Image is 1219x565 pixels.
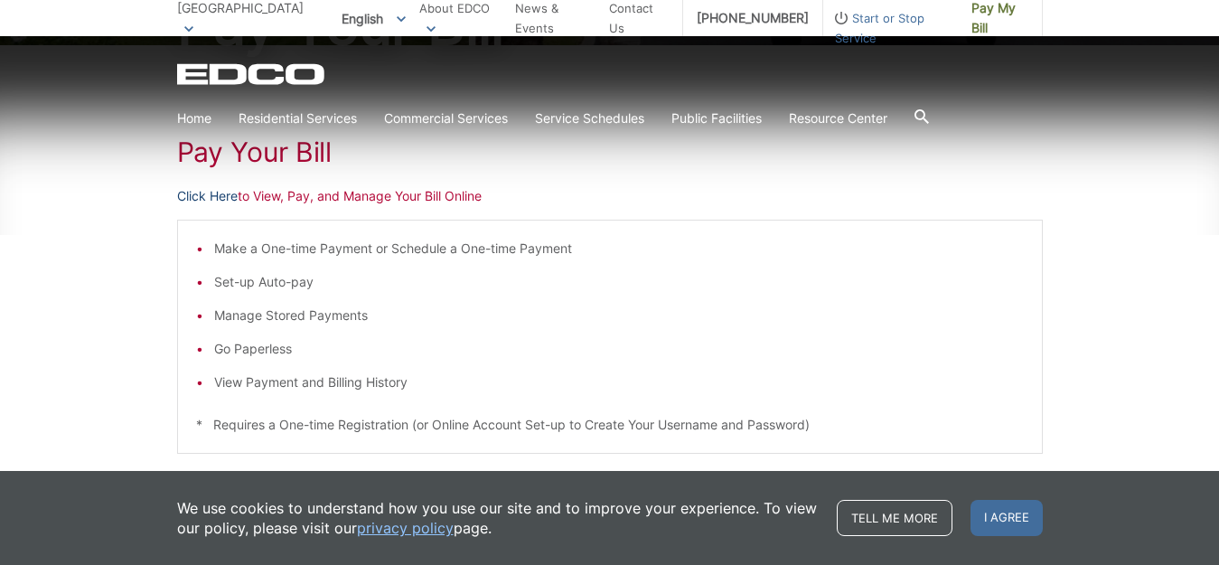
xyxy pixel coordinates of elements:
a: Tell me more [837,500,952,536]
a: privacy policy [357,518,454,538]
span: I agree [971,500,1043,536]
h1: Pay Your Bill [177,136,1043,168]
li: Make a One-time Payment or Schedule a One-time Payment [214,239,1024,259]
li: Go Paperless [214,339,1024,359]
a: Commercial Services [384,108,508,128]
a: Click Here [177,186,238,206]
a: Service Schedules [535,108,644,128]
li: Set-up Auto-pay [214,272,1024,292]
span: English [328,4,419,33]
a: Residential Services [239,108,357,128]
p: We use cookies to understand how you use our site and to improve your experience. To view our pol... [177,498,819,538]
a: Home [177,108,211,128]
a: Resource Center [789,108,887,128]
a: EDCD logo. Return to the homepage. [177,63,327,85]
p: to View, Pay, and Manage Your Bill Online [177,186,1043,206]
li: Manage Stored Payments [214,306,1024,325]
a: Public Facilities [671,108,762,128]
p: * Requires a One-time Registration (or Online Account Set-up to Create Your Username and Password) [196,415,1024,435]
li: View Payment and Billing History [214,372,1024,392]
